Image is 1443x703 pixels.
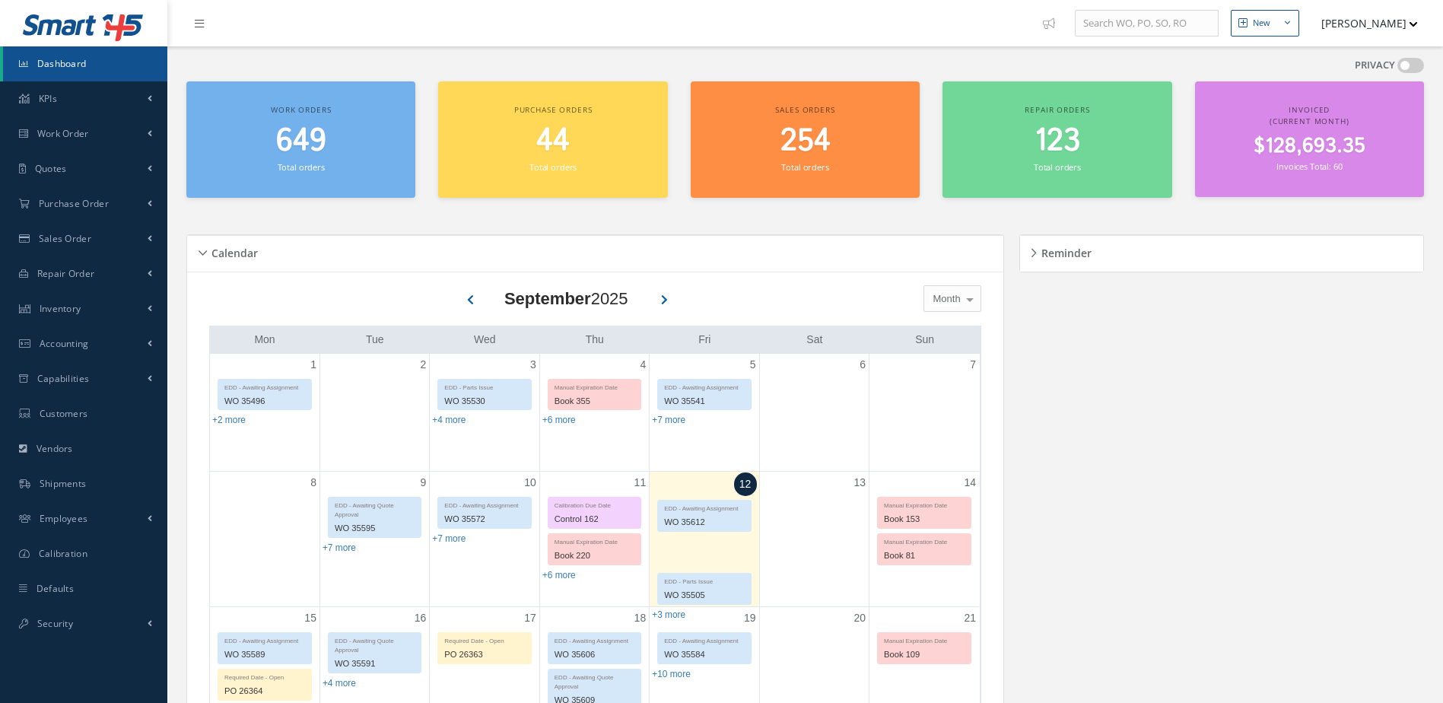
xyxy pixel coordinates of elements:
div: WO 35595 [329,520,421,537]
div: EDD - Awaiting Assignment [548,633,640,646]
div: Book 109 [878,646,971,663]
div: 2025 [504,286,628,311]
input: Search WO, PO, SO, RO [1075,10,1219,37]
span: Work orders [271,104,331,115]
a: Show 4 more events [432,415,466,425]
span: Quotes [35,162,67,175]
td: September 6, 2025 [759,354,869,472]
b: September [504,289,591,308]
div: WO 35606 [548,646,640,663]
span: Inventory [40,302,81,315]
a: September 15, 2025 [301,607,319,629]
a: Show 7 more events [652,415,685,425]
div: Required Date - Open [218,670,311,682]
span: 649 [276,119,326,163]
div: Book 355 [548,393,640,410]
div: New [1253,17,1270,30]
a: September 21, 2025 [961,607,979,629]
button: New [1231,10,1299,37]
div: EDD - Awaiting Assignment [658,633,750,646]
a: Show 7 more events [323,542,356,553]
a: September 5, 2025 [747,354,759,376]
div: Book 81 [878,547,971,565]
a: September 7, 2025 [967,354,979,376]
td: September 9, 2025 [319,471,429,607]
div: EDD - Parts Issue [658,574,750,587]
div: WO 35591 [329,655,421,673]
div: Calibration Due Date [548,498,640,511]
a: September 19, 2025 [741,607,759,629]
a: September 16, 2025 [412,607,430,629]
a: September 11, 2025 [631,472,650,494]
span: Month [930,291,961,307]
div: WO 35572 [438,511,530,528]
a: September 6, 2025 [857,354,869,376]
div: EDD - Parts Issue [438,380,530,393]
span: Security [37,617,73,630]
a: Purchase orders 44 Total orders [438,81,667,198]
a: September 2, 2025 [418,354,430,376]
a: September 12, 2025 [734,472,757,496]
a: September 20, 2025 [850,607,869,629]
a: September 13, 2025 [850,472,869,494]
a: Work orders 649 Total orders [186,81,415,198]
td: September 4, 2025 [539,354,649,472]
span: Vendors [37,442,73,455]
span: $128,693.35 [1254,132,1365,161]
a: Sunday [912,330,937,349]
div: WO 35584 [658,646,750,663]
span: Purchase Order [39,197,109,210]
td: September 10, 2025 [430,471,539,607]
span: Work Order [37,127,89,140]
span: (Current Month) [1270,116,1349,126]
a: Saturday [803,330,825,349]
a: September 17, 2025 [521,607,539,629]
a: Show 2 more events [212,415,246,425]
div: WO 35530 [438,393,530,410]
span: Repair Order [37,267,95,280]
div: Manual Expiration Date [548,380,640,393]
div: WO 35541 [658,393,750,410]
div: EDD - Awaiting Quote Approval [329,633,421,655]
button: [PERSON_NAME] [1307,8,1418,38]
span: 123 [1035,119,1080,163]
a: Friday [695,330,714,349]
div: Book 220 [548,547,640,565]
td: September 8, 2025 [210,471,319,607]
span: Customers [40,407,88,420]
div: WO 35612 [658,514,750,531]
a: September 10, 2025 [521,472,539,494]
div: EDD - Awaiting Assignment [218,380,311,393]
span: Shipments [40,477,87,490]
a: Wednesday [471,330,499,349]
a: September 1, 2025 [307,354,319,376]
div: EDD - Awaiting Quote Approval [329,498,421,520]
div: WO 35589 [218,646,311,663]
div: Control 162 [548,511,640,528]
a: Show 6 more events [542,570,576,581]
label: PRIVACY [1355,58,1395,73]
div: Manual Expiration Date [878,534,971,547]
div: EDD - Awaiting Quote Approval [548,670,640,692]
a: Thursday [583,330,607,349]
span: 44 [536,119,570,163]
span: Sales Order [39,232,91,245]
td: September 13, 2025 [759,471,869,607]
div: Book 153 [878,511,971,528]
a: September 14, 2025 [961,472,979,494]
small: Total orders [781,161,828,173]
td: September 14, 2025 [869,471,979,607]
span: Defaults [37,582,74,595]
a: September 3, 2025 [527,354,539,376]
a: September 4, 2025 [637,354,649,376]
small: Total orders [529,161,577,173]
div: WO 35496 [218,393,311,410]
small: Total orders [278,161,325,173]
div: EDD - Awaiting Assignment [438,498,530,511]
a: Sales orders 254 Total orders [691,81,920,198]
td: September 7, 2025 [869,354,979,472]
h5: Reminder [1037,242,1092,260]
a: Show 4 more events [323,678,356,689]
div: Required Date - Open [438,633,530,646]
a: Show 10 more events [652,669,691,679]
